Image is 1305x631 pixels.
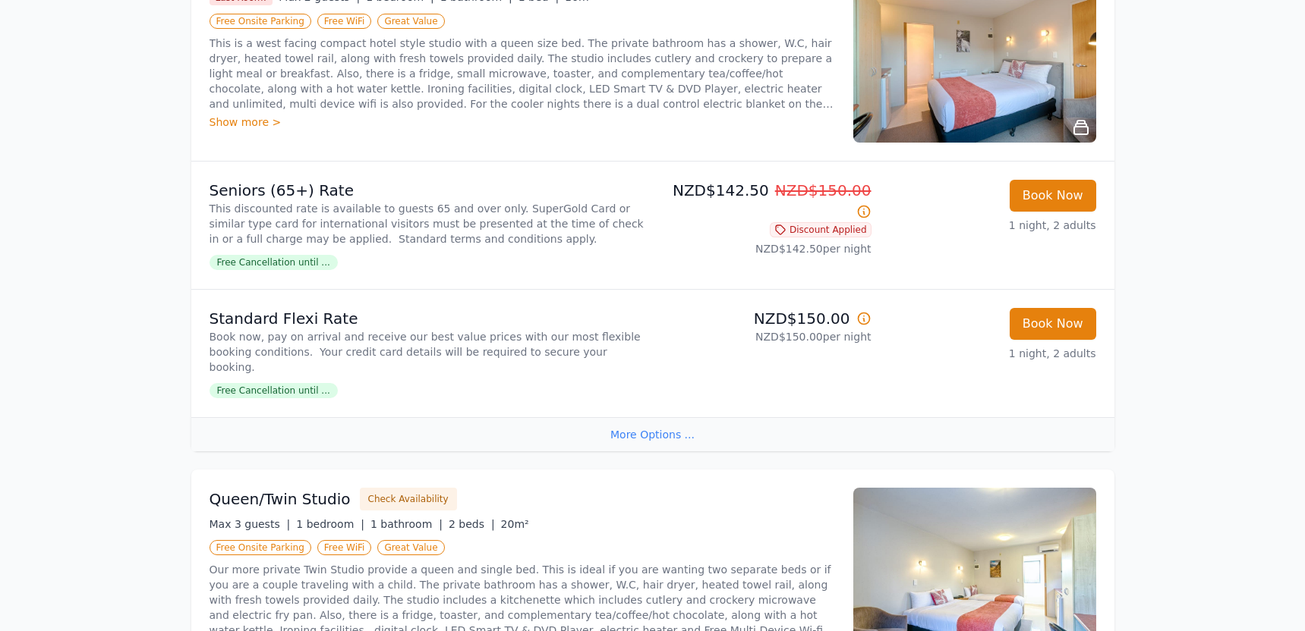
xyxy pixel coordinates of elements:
[191,417,1114,451] div: More Options ...
[317,14,372,29] span: Free WiFi
[1010,180,1096,212] button: Book Now
[210,383,338,398] span: Free Cancellation until ...
[210,308,647,329] p: Standard Flexi Rate
[884,218,1096,233] p: 1 night, 2 adults
[210,36,835,111] p: This is a west facing compact hotel style studio with a queen size bed. The private bathroom has ...
[501,518,529,530] span: 20m²
[659,329,872,344] p: NZD$150.00 per night
[770,222,872,237] span: Discount Applied
[377,14,444,29] span: Great Value
[210,14,311,29] span: Free Onsite Parking
[210,540,311,555] span: Free Onsite Parking
[659,241,872,256] p: NZD$142.50 per night
[659,180,872,222] p: NZD$142.50
[210,518,291,530] span: Max 3 guests |
[449,518,495,530] span: 2 beds |
[360,488,457,510] button: Check Availability
[775,181,872,199] span: NZD$150.00
[1010,308,1096,340] button: Book Now
[296,518,364,530] span: 1 bedroom |
[210,180,647,201] p: Seniors (65+) Rate
[884,346,1096,361] p: 1 night, 2 adults
[659,308,872,329] p: NZD$150.00
[370,518,443,530] span: 1 bathroom |
[210,488,351,510] h3: Queen/Twin Studio
[210,329,647,375] p: Book now, pay on arrival and receive our best value prices with our most flexible booking conditi...
[377,540,444,555] span: Great Value
[210,115,835,130] div: Show more >
[317,540,372,555] span: Free WiFi
[210,201,647,246] p: This discounted rate is available to guests 65 and over only. SuperGold Card or similar type card...
[210,255,338,270] span: Free Cancellation until ...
